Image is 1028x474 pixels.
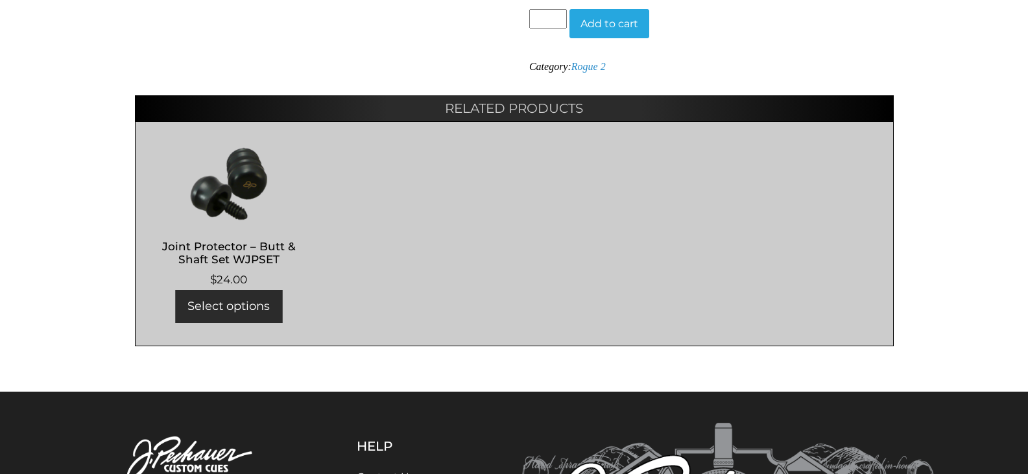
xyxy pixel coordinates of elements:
img: Joint Protector - Butt & Shaft Set WJPSET [149,145,310,222]
h2: Related products [135,95,894,121]
h2: Joint Protector – Butt & Shaft Set WJPSET [149,234,310,272]
input: Product quantity [529,9,567,29]
bdi: 24.00 [210,273,247,286]
span: $ [210,273,217,286]
button: Add to cart [569,9,649,39]
a: Joint Protector – Butt & Shaft Set WJPSET $24.00 [149,145,310,288]
h5: Help [357,438,457,454]
a: Rogue 2 [571,61,606,72]
span: Category: [529,61,606,72]
a: Select options for “Joint Protector - Butt & Shaft Set WJPSET” [175,290,282,323]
